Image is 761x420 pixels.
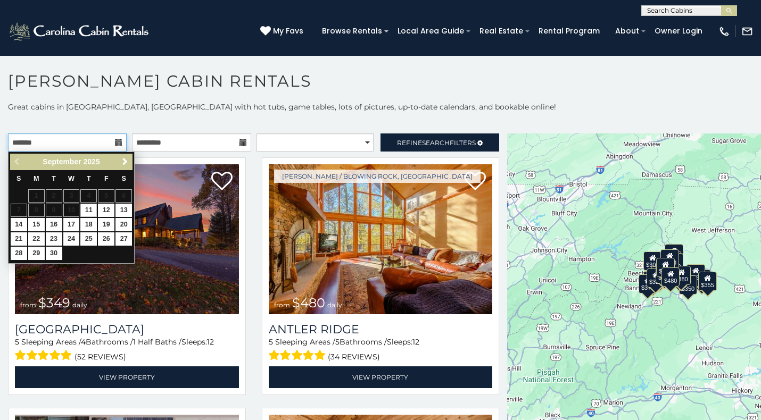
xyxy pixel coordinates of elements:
[15,337,239,364] div: Sleeping Areas / Bathrooms / Sleeps:
[656,264,674,283] div: $225
[80,204,97,217] a: 11
[656,258,674,277] div: $210
[274,170,481,183] a: [PERSON_NAME] / Blowing Rock, [GEOGRAPHIC_DATA]
[273,26,303,37] span: My Favs
[665,243,683,263] div: $525
[115,204,132,217] a: 13
[207,337,214,347] span: 12
[46,232,62,246] a: 23
[647,268,665,287] div: $325
[474,23,528,39] a: Real Estate
[46,247,62,260] a: 30
[34,175,39,182] span: Monday
[643,251,661,270] div: $305
[15,366,239,388] a: View Property
[639,274,657,293] div: $375
[672,265,690,284] div: $380
[43,157,81,166] span: September
[327,301,342,309] span: daily
[269,322,493,337] a: Antler Ridge
[533,23,605,39] a: Rental Program
[15,337,19,347] span: 5
[20,301,36,309] span: from
[16,175,21,182] span: Sunday
[269,366,493,388] a: View Property
[412,337,419,347] span: 12
[104,175,109,182] span: Friday
[211,171,233,193] a: Add to favorites
[122,175,126,182] span: Saturday
[80,218,97,231] a: 18
[392,23,469,39] a: Local Area Guide
[741,26,753,37] img: mail-regular-white.png
[46,218,62,231] a: 16
[661,267,679,287] div: $315
[11,218,27,231] a: 14
[328,350,380,364] span: (34 reviews)
[649,23,708,39] a: Owner Login
[269,337,273,347] span: 5
[87,175,91,182] span: Thursday
[118,155,131,169] a: Next
[81,337,86,347] span: 4
[98,218,114,231] a: 19
[269,164,493,314] img: Antler Ridge
[335,337,340,347] span: 5
[260,26,306,37] a: My Favs
[98,204,114,217] a: 12
[63,232,80,246] a: 24
[15,322,239,337] h3: Diamond Creek Lodge
[269,337,493,364] div: Sleeping Areas / Bathrooms / Sleeps:
[15,322,239,337] a: [GEOGRAPHIC_DATA]
[68,175,75,182] span: Wednesday
[718,26,730,37] img: phone-regular-white.png
[661,267,680,286] div: $480
[52,175,56,182] span: Tuesday
[28,232,45,246] a: 22
[38,295,70,310] span: $349
[317,23,387,39] a: Browse Rentals
[115,232,132,246] a: 27
[11,247,27,260] a: 28
[133,337,181,347] span: 1 Half Baths /
[28,218,45,231] a: 15
[292,295,325,310] span: $480
[686,264,705,283] div: $930
[84,157,100,166] span: 2025
[274,301,290,309] span: from
[72,301,87,309] span: daily
[8,21,152,42] img: White-1-2.png
[98,232,114,246] a: 26
[380,133,499,152] a: RefineSearchFilters
[660,249,679,268] div: $320
[80,232,97,246] a: 25
[610,23,644,39] a: About
[75,350,126,364] span: (52 reviews)
[698,272,716,291] div: $355
[11,232,27,246] a: 21
[397,139,476,147] span: Refine Filters
[422,139,450,147] span: Search
[679,275,697,295] div: $350
[28,247,45,260] a: 29
[121,157,129,166] span: Next
[63,218,80,231] a: 17
[269,164,493,314] a: Antler Ridge from $480 daily
[115,218,132,231] a: 20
